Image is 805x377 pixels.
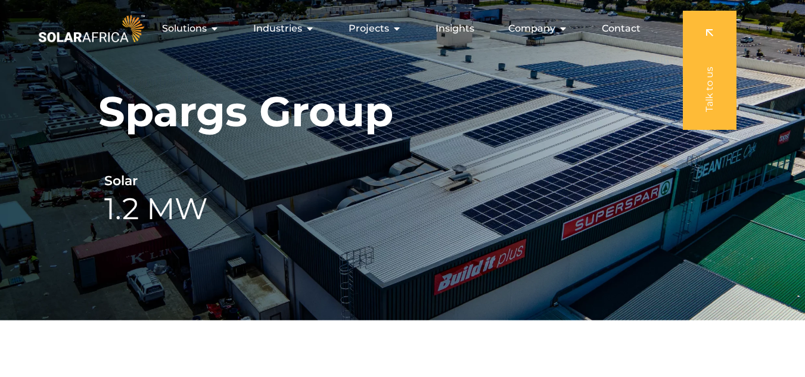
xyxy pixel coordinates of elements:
[436,21,474,36] a: Insights
[98,86,393,137] h1: Spargs Group
[147,17,650,40] div: Menu Toggle
[508,21,555,36] span: Company
[602,21,641,36] a: Contact
[349,21,389,36] span: Projects
[104,189,208,228] h2: 1.2 MW
[162,21,207,36] span: Solutions
[104,173,138,189] h6: Solar
[253,21,302,36] span: Industries
[147,17,650,40] nav: Menu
